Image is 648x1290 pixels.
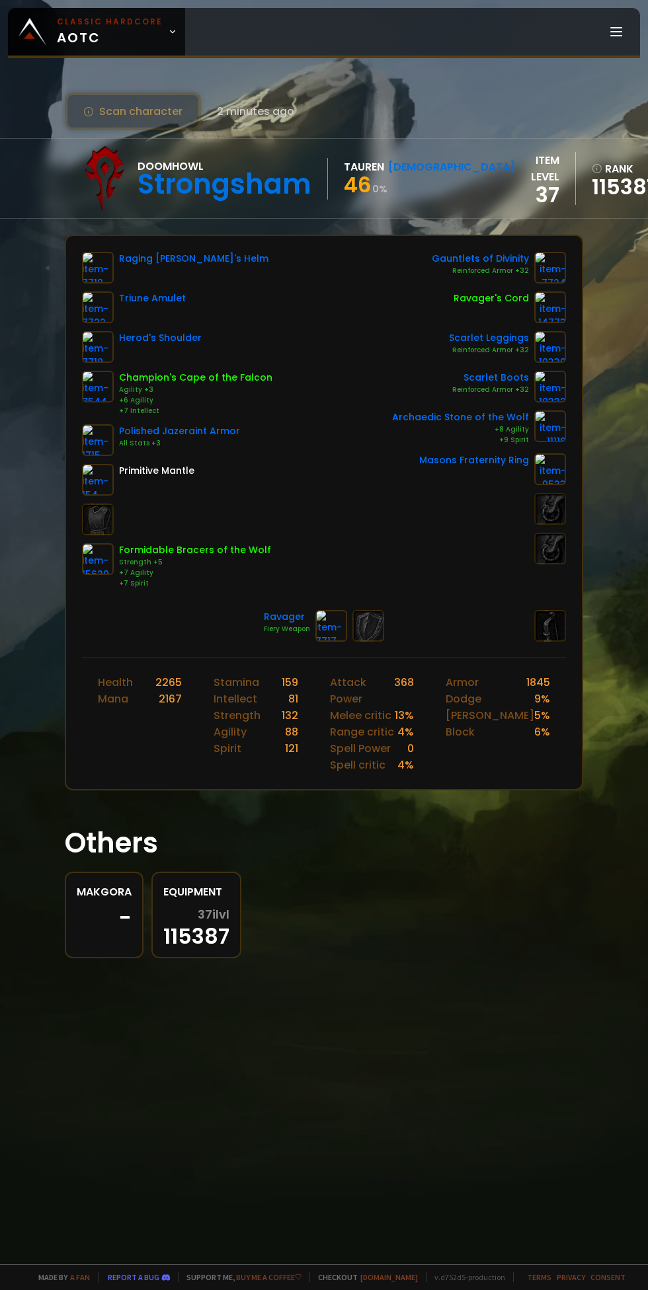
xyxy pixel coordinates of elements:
img: item-154 [82,464,114,496]
div: Gauntlets of Divinity [432,252,529,266]
span: 37 ilvl [198,908,229,921]
small: Classic Hardcore [57,16,163,28]
div: 121 [285,740,298,757]
div: Range critic [330,724,394,740]
div: Archaedic Stone of the Wolf [392,410,529,424]
div: Polished Jazeraint Armor [119,424,240,438]
div: Primitive Mantle [119,464,194,478]
div: - [77,908,132,928]
div: Doomhowl [138,158,311,174]
a: Terms [527,1272,551,1282]
div: 368 [394,674,414,707]
h1: Others [65,822,583,864]
div: 2265 [155,674,182,691]
div: 1845 [526,674,550,691]
a: Consent [590,1272,626,1282]
div: +7 Agility [119,568,271,578]
div: Spirit [214,740,241,757]
small: 0 % [372,182,387,196]
div: Strength +5 [119,557,271,568]
div: Herod's Shoulder [119,331,202,345]
span: Support me, [178,1272,302,1282]
div: Raging [PERSON_NAME]'s Helm [119,252,268,266]
img: item-11118 [534,410,566,442]
img: item-7724 [534,252,566,284]
a: 115387 [592,177,645,197]
div: +6 Agility [119,395,272,406]
div: 81 [288,691,298,707]
img: item-10332 [534,371,566,402]
span: v. d752d5 - production [426,1272,505,1282]
img: item-7718 [82,331,114,363]
div: Tauren [344,159,384,175]
div: 115387 [163,908,229,946]
div: Reinforced Armor +32 [432,266,529,276]
div: +7 Spirit [119,578,271,589]
div: All Stats +3 [119,438,240,449]
div: Scarlet Boots [452,371,529,385]
div: 37 [515,185,559,205]
img: item-7717 [315,610,347,642]
div: Strength [214,707,261,724]
a: a fan [70,1272,90,1282]
img: item-15629 [82,543,114,575]
div: Attack Power [330,674,394,707]
div: Spell Power [330,740,391,757]
div: Ravager's Cord [454,291,529,305]
a: Privacy [557,1272,585,1282]
div: Reinforced Armor +32 [452,385,529,395]
a: Classic HardcoreAOTC [8,8,185,56]
div: Block [446,724,475,740]
img: item-14773 [534,291,566,323]
span: AOTC [57,16,163,48]
span: 2 minutes ago [217,103,294,120]
div: Armor [446,674,479,691]
div: 6 % [534,724,550,740]
div: Agility [214,724,247,740]
div: Makgora [77,884,132,900]
div: 2167 [159,691,182,707]
div: 4 % [397,757,414,773]
img: item-7719 [82,252,114,284]
div: 88 [285,724,298,740]
div: Ravager [264,610,310,624]
button: Scan character [65,93,201,130]
div: Masons Fraternity Ring [419,453,529,467]
div: Equipment [163,884,229,900]
a: Buy me a coffee [236,1272,302,1282]
div: [DEMOGRAPHIC_DATA] [388,159,515,175]
a: [DOMAIN_NAME] [360,1272,418,1282]
a: Report a bug [108,1272,159,1282]
img: item-1715 [82,424,114,456]
div: Triune Amulet [119,291,186,305]
div: rank [592,161,645,177]
div: Formidable Bracers of the Wolf [119,543,271,557]
div: Champion's Cape of the Falcon [119,371,272,385]
div: +7 Intellect [119,406,272,416]
div: +8 Agility [392,424,529,435]
div: 13 % [395,707,414,724]
div: Fiery Weapon [264,624,310,634]
div: Health [98,674,133,691]
div: 4 % [397,724,414,740]
div: Mana [98,691,128,707]
div: Strongsham [138,174,311,194]
div: Spell critic [330,757,385,773]
div: Intellect [214,691,257,707]
img: item-7722 [82,291,114,323]
div: item level [515,152,559,185]
a: Equipment37ilvl115387 [151,872,241,958]
span: Made by [30,1272,90,1282]
div: 159 [282,674,298,691]
img: item-9533 [534,453,566,485]
img: item-10330 [534,331,566,363]
div: +9 Spirit [392,435,529,445]
div: Agility +3 [119,385,272,395]
img: item-7544 [82,371,114,402]
div: 0 [407,740,414,757]
div: Stamina [214,674,259,691]
span: 46 [344,170,371,200]
div: Reinforced Armor +32 [449,345,529,356]
a: Makgora- [65,872,143,958]
span: Checkout [309,1272,418,1282]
